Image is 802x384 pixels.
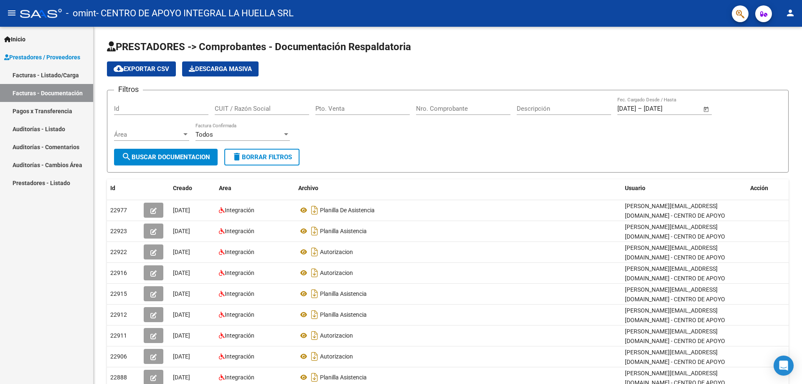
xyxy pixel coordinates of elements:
[625,203,725,229] span: [PERSON_NAME][EMAIL_ADDRESS][DOMAIN_NAME] - CENTRO DE APOYO INTEGRAL LA HUELLA SRL
[173,228,190,234] span: [DATE]
[320,290,367,297] span: Planilla Asistencia
[309,203,320,217] i: Descargar documento
[320,249,353,255] span: Autorizacion
[182,61,259,76] app-download-masive: Descarga masiva de comprobantes (adjuntos)
[114,131,182,138] span: Área
[320,311,367,318] span: Planilla Asistencia
[225,353,254,360] span: Integración
[747,179,789,197] datatable-header-cell: Acción
[320,270,353,276] span: Autorizacion
[114,84,143,95] h3: Filtros
[320,332,353,339] span: Autorizacion
[309,266,320,280] i: Descargar documento
[182,61,259,76] button: Descarga Masiva
[625,349,725,375] span: [PERSON_NAME][EMAIL_ADDRESS][DOMAIN_NAME] - CENTRO DE APOYO INTEGRAL LA HUELLA SRL
[644,105,684,112] input: Fecha fin
[110,270,127,276] span: 22916
[216,179,295,197] datatable-header-cell: Area
[309,308,320,321] i: Descargar documento
[122,152,132,162] mat-icon: search
[625,307,725,333] span: [PERSON_NAME][EMAIL_ADDRESS][DOMAIN_NAME] - CENTRO DE APOYO INTEGRAL LA HUELLA SRL
[4,53,80,62] span: Prestadores / Proveedores
[110,185,115,191] span: Id
[114,65,169,73] span: Exportar CSV
[622,179,747,197] datatable-header-cell: Usuario
[219,185,231,191] span: Area
[170,179,216,197] datatable-header-cell: Creado
[173,270,190,276] span: [DATE]
[110,374,127,381] span: 22888
[232,152,242,162] mat-icon: delete
[625,328,725,354] span: [PERSON_NAME][EMAIL_ADDRESS][DOMAIN_NAME] - CENTRO DE APOYO INTEGRAL LA HUELLA SRL
[107,41,411,53] span: PRESTADORES -> Comprobantes - Documentación Respaldatoria
[224,149,299,165] button: Borrar Filtros
[225,311,254,318] span: Integración
[225,228,254,234] span: Integración
[625,286,725,312] span: [PERSON_NAME][EMAIL_ADDRESS][DOMAIN_NAME] - CENTRO DE APOYO INTEGRAL LA HUELLA SRL
[110,353,127,360] span: 22906
[750,185,768,191] span: Acción
[225,270,254,276] span: Integración
[173,290,190,297] span: [DATE]
[625,244,725,270] span: [PERSON_NAME][EMAIL_ADDRESS][DOMAIN_NAME] - CENTRO DE APOYO INTEGRAL LA HUELLA SRL
[309,329,320,342] i: Descargar documento
[320,207,375,214] span: Planilla De Asistencia
[4,35,25,44] span: Inicio
[298,185,318,191] span: Archivo
[96,4,294,23] span: - CENTRO DE APOYO INTEGRAL LA HUELLA SRL
[309,350,320,363] i: Descargar documento
[173,207,190,214] span: [DATE]
[110,290,127,297] span: 22915
[625,185,645,191] span: Usuario
[7,8,17,18] mat-icon: menu
[195,131,213,138] span: Todos
[110,249,127,255] span: 22922
[107,179,140,197] datatable-header-cell: Id
[122,153,210,161] span: Buscar Documentacion
[173,311,190,318] span: [DATE]
[625,265,725,291] span: [PERSON_NAME][EMAIL_ADDRESS][DOMAIN_NAME] - CENTRO DE APOYO INTEGRAL LA HUELLA SRL
[617,105,636,112] input: Fecha inicio
[110,228,127,234] span: 22923
[232,153,292,161] span: Borrar Filtros
[189,65,252,73] span: Descarga Masiva
[309,224,320,238] i: Descargar documento
[785,8,795,18] mat-icon: person
[309,371,320,384] i: Descargar documento
[173,332,190,339] span: [DATE]
[774,356,794,376] div: Open Intercom Messenger
[173,249,190,255] span: [DATE]
[638,105,642,112] span: –
[173,353,190,360] span: [DATE]
[625,224,725,249] span: [PERSON_NAME][EMAIL_ADDRESS][DOMAIN_NAME] - CENTRO DE APOYO INTEGRAL LA HUELLA SRL
[225,207,254,214] span: Integración
[114,64,124,74] mat-icon: cloud_download
[320,353,353,360] span: Autorizacion
[173,185,192,191] span: Creado
[110,207,127,214] span: 22977
[225,332,254,339] span: Integración
[295,179,622,197] datatable-header-cell: Archivo
[173,374,190,381] span: [DATE]
[309,287,320,300] i: Descargar documento
[225,374,254,381] span: Integración
[110,311,127,318] span: 22912
[320,374,367,381] span: Planilla Asistencia
[66,4,96,23] span: - omint
[225,249,254,255] span: Integración
[107,61,176,76] button: Exportar CSV
[110,332,127,339] span: 22911
[225,290,254,297] span: Integración
[702,104,711,114] button: Open calendar
[320,228,367,234] span: Planilla Asistencia
[309,245,320,259] i: Descargar documento
[114,149,218,165] button: Buscar Documentacion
